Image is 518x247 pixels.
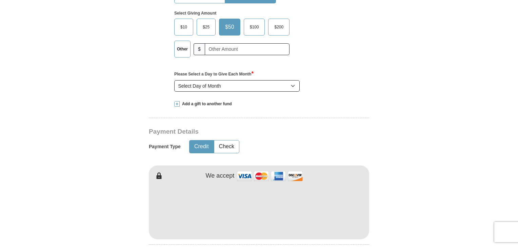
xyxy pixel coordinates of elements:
strong: Select Giving Amount [174,11,216,16]
span: $200 [271,22,287,32]
span: Add a gift to another fund [180,101,232,107]
button: Check [214,140,239,153]
span: $100 [246,22,262,32]
h5: Payment Type [149,144,181,150]
h4: We accept [206,172,235,180]
span: $50 [222,22,238,32]
h3: Payment Details [149,128,322,136]
span: $10 [177,22,191,32]
label: Other [175,41,190,57]
button: Credit [190,140,214,153]
input: Other Amount [205,43,290,55]
span: $ [194,43,205,55]
strong: Please Select a Day to Give Each Month [174,72,254,76]
span: $25 [199,22,213,32]
img: credit cards accepted [236,169,304,183]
